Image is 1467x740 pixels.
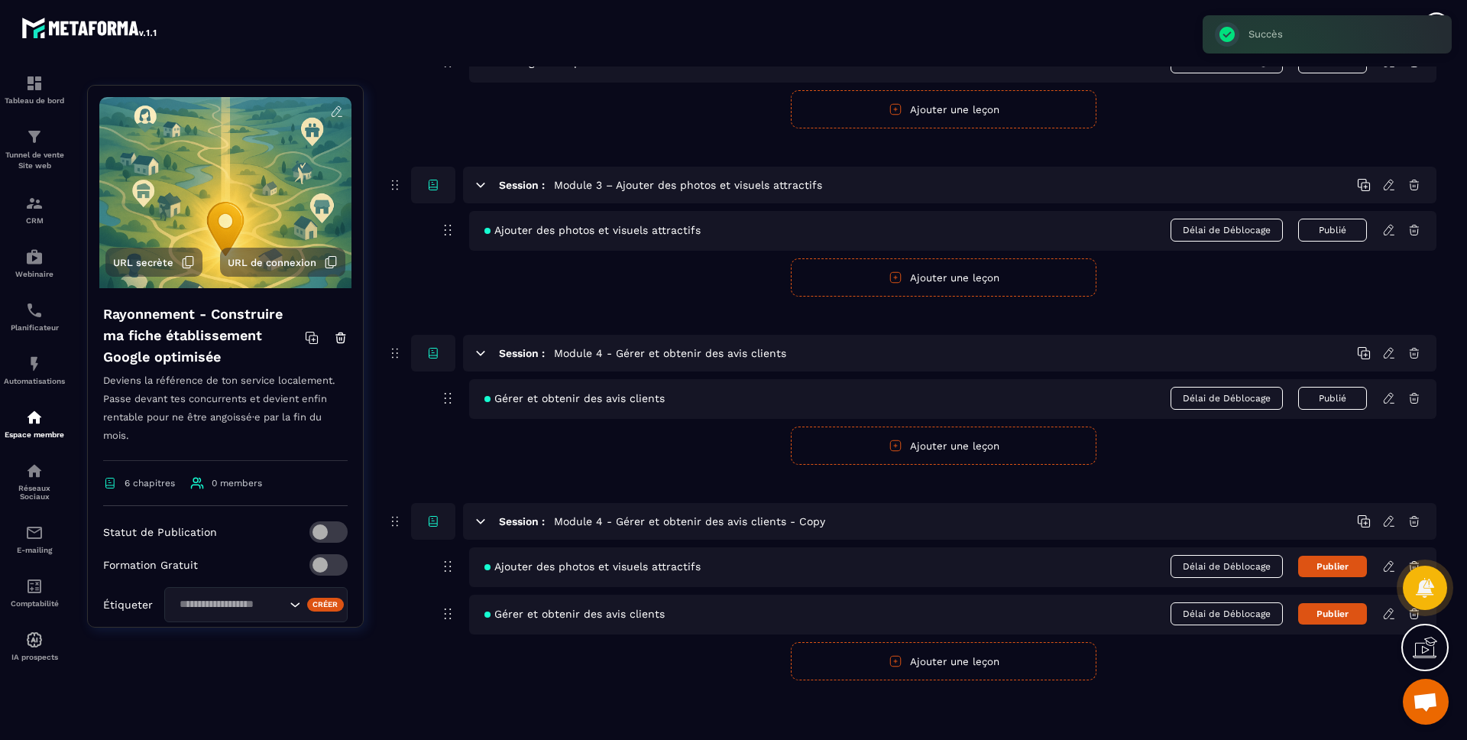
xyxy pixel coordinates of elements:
p: Espace membre [4,430,65,439]
p: Tableau de bord [4,96,65,105]
button: Ajouter une leçon [791,427,1096,465]
p: E-mailing [4,546,65,554]
img: automations [25,248,44,266]
a: formationformationTableau de bord [4,63,65,116]
img: social-network [25,462,44,480]
button: Publier [1298,556,1367,577]
span: URL de connexion [228,257,316,268]
img: accountant [25,577,44,596]
img: automations [25,355,44,373]
p: CRM [4,216,65,225]
p: Tunnel de vente Site web [4,150,65,171]
button: Ajouter une leçon [791,642,1096,680]
span: Délai de Déblocage [1171,602,1283,625]
h4: Rayonnement - Construire ma fiche établissement Google optimisée [103,303,305,368]
a: automationsautomationsEspace membre [4,397,65,450]
span: Délai de Déblocage [1171,219,1283,242]
img: email [25,524,44,542]
button: Ajouter une leçon [791,258,1096,297]
img: logo [21,14,159,41]
a: schedulerschedulerPlanificateur [4,290,65,343]
span: Délai de Déblocage [1171,387,1283,410]
p: Formation Gratuit [103,559,198,571]
span: Gérer et obtenir des avis clients [484,608,665,620]
button: Publié [1298,387,1367,410]
div: Ouvrir le chat [1403,679,1449,725]
img: automations [25,408,44,427]
a: formationformationCRM [4,183,65,236]
span: 6 chapitres [125,478,175,488]
p: Comptabilité [4,599,65,608]
button: Publié [1298,219,1367,242]
a: formationformationTunnel de vente Site web [4,116,65,183]
input: Search for option [174,596,286,613]
img: formation [25,74,44,92]
p: Étiqueter [103,599,153,611]
h6: Session : [499,515,545,527]
button: Publier [1298,603,1367,625]
p: Planificateur [4,323,65,332]
a: social-networksocial-networkRéseaux Sociaux [4,450,65,512]
span: Gérer et obtenir des avis clients [484,392,665,404]
button: URL secrète [105,248,202,277]
a: automationsautomationsAutomatisations [4,343,65,397]
span: 0 members [212,478,262,488]
p: Réseaux Sociaux [4,484,65,501]
span: Ajouter des photos et visuels attractifs [484,224,701,236]
div: Search for option [164,587,348,622]
p: Deviens la référence de ton service localement. Passe devant tes concurrents et devient enfin ren... [103,372,348,461]
h5: Module 3 – Ajouter des photos et visuels attractifs [554,177,822,193]
img: formation [25,128,44,146]
a: emailemailE-mailing [4,512,65,566]
p: Webinaire [4,270,65,278]
img: formation [25,194,44,213]
p: IA prospects [4,653,65,661]
img: background [99,97,351,288]
p: Statut de Publication [103,526,217,538]
img: scheduler [25,301,44,320]
p: Automatisations [4,377,65,385]
button: Ajouter une leçon [791,90,1096,128]
a: automationsautomationsWebinaire [4,236,65,290]
h6: Session : [499,179,545,191]
button: URL de connexion [220,248,345,277]
a: accountantaccountantComptabilité [4,566,65,619]
img: automations [25,631,44,649]
h5: Module 4 - Gérer et obtenir des avis clients [554,346,786,361]
span: URL secrète [113,257,173,268]
span: Délai de Déblocage [1171,555,1283,578]
span: Ajouter des photos et visuels attractifs [484,560,701,573]
h6: Session : [499,347,545,359]
div: Créer [307,598,345,612]
h5: Module 4 - Gérer et obtenir des avis clients - Copy [554,514,825,529]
